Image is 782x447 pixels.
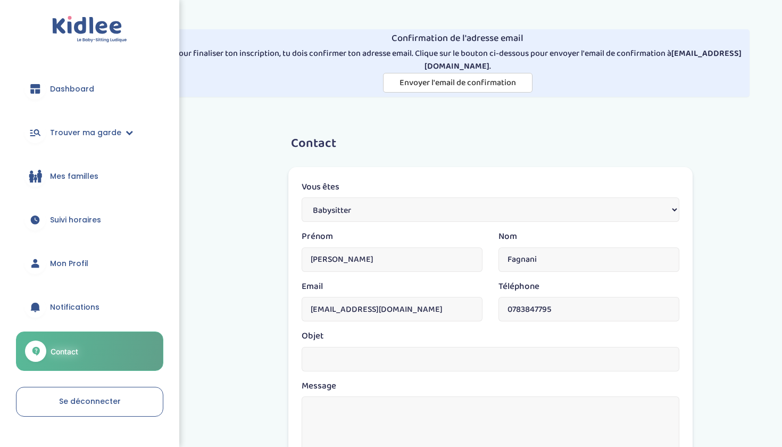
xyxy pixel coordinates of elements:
[50,84,94,95] span: Dashboard
[16,288,163,326] a: Notifications
[50,258,88,269] span: Mon Profil
[302,280,323,294] label: Email
[16,201,163,239] a: Suivi horaires
[425,47,742,73] strong: [EMAIL_ADDRESS][DOMAIN_NAME]
[50,302,99,313] span: Notifications
[302,329,323,343] label: Objet
[170,34,745,44] h4: Confirmation de l'adresse email
[302,379,336,393] label: Message
[16,70,163,108] a: Dashboard
[16,113,163,152] a: Trouver ma garde
[59,396,121,407] span: Se déconnecter
[16,387,163,417] a: Se déconnecter
[302,230,333,244] label: Prénom
[52,16,127,43] img: logo.svg
[498,280,539,294] label: Téléphone
[400,76,516,89] span: Envoyer l'email de confirmation
[50,171,98,182] span: Mes familles
[170,47,745,73] p: Pour finaliser ton inscription, tu dois confirmer ton adresse email. Clique sur le bouton ci-dess...
[50,127,121,138] span: Trouver ma garde
[383,73,533,93] button: Envoyer l'email de confirmation
[16,244,163,283] a: Mon Profil
[16,332,163,371] a: Contact
[51,346,78,357] span: Contact
[50,214,101,226] span: Suivi horaires
[16,157,163,195] a: Mes familles
[291,137,701,151] h3: Contact
[498,230,517,244] label: Nom
[302,180,339,194] label: Vous êtes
